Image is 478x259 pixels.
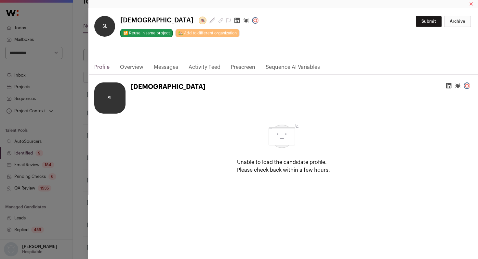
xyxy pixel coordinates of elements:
[120,16,193,25] span: [DEMOGRAPHIC_DATA]
[189,63,220,74] a: Activity Feed
[131,82,206,92] h1: [DEMOGRAPHIC_DATA]
[120,63,143,74] a: Overview
[231,63,255,74] a: Prescreen
[154,63,178,74] a: Messages
[120,29,173,37] button: 🔂 Reuse in same project
[237,158,330,174] p: Unable to load the candidate profile. Please check back within a few hours.
[416,16,442,27] button: Submit
[94,63,110,74] a: Profile
[94,16,115,37] div: SL
[266,63,320,74] a: Sequence AI Variables
[175,29,240,37] a: 🏡 Add to different organization
[444,16,471,27] button: Archive
[94,82,126,114] div: SL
